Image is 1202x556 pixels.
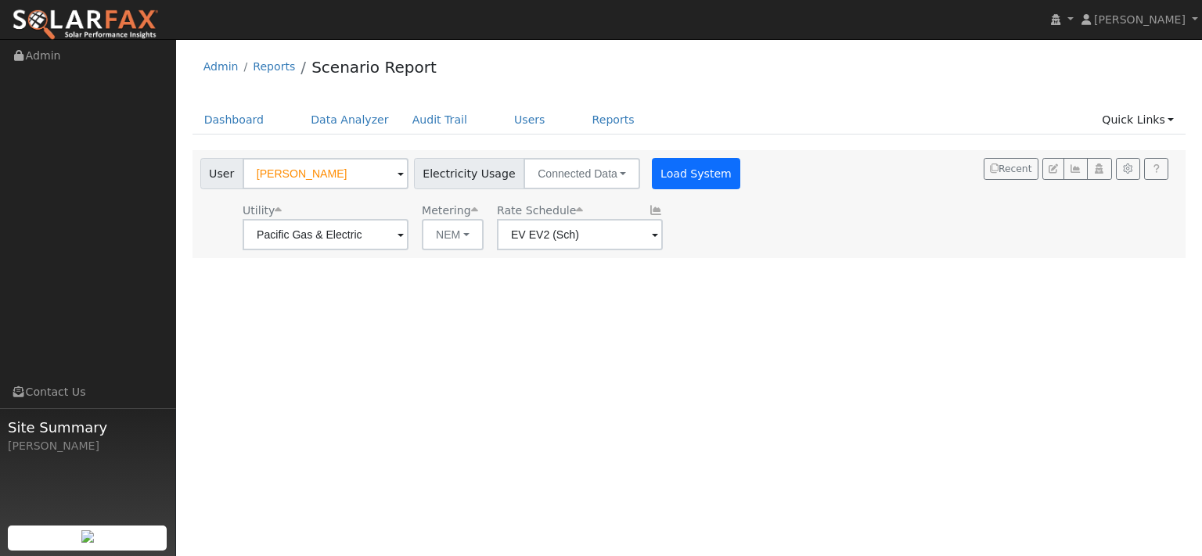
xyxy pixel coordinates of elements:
input: Select a Utility [243,219,408,250]
div: Metering [422,203,484,219]
a: Audit Trail [401,106,479,135]
img: SolarFax [12,9,159,41]
a: Data Analyzer [299,106,401,135]
a: Scenario Report [311,58,437,77]
div: Utility [243,203,408,219]
button: Settings [1116,158,1140,180]
button: Multi-Series Graph [1063,158,1088,180]
a: Reports [253,60,295,73]
input: Select a Rate Schedule [497,219,663,250]
a: Dashboard [193,106,276,135]
div: [PERSON_NAME] [8,438,167,454]
button: Load System [652,158,741,189]
a: Admin [203,60,239,73]
span: User [200,158,243,189]
button: Recent [984,158,1038,180]
span: [PERSON_NAME] [1094,13,1186,26]
button: Edit User [1042,158,1064,180]
span: Electricity Usage [414,158,524,189]
button: NEM [422,219,484,250]
a: Quick Links [1090,106,1186,135]
a: Help Link [1144,158,1168,180]
img: retrieve [81,530,94,543]
input: Select a User [243,158,408,189]
a: Reports [581,106,646,135]
span: Alias: HEV2AN [497,204,583,217]
button: Login As [1087,158,1111,180]
span: Site Summary [8,417,167,438]
button: Connected Data [524,158,640,189]
a: Users [502,106,557,135]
